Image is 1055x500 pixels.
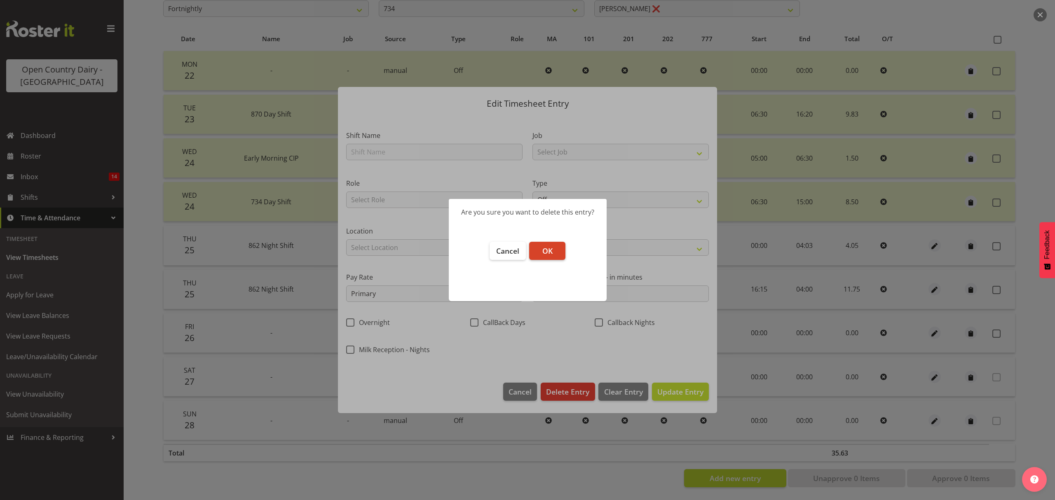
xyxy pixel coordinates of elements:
[529,242,565,260] button: OK
[496,246,519,256] span: Cancel
[1043,230,1051,259] span: Feedback
[1039,222,1055,278] button: Feedback - Show survey
[490,242,526,260] button: Cancel
[461,207,594,217] div: Are you sure you want to delete this entry?
[542,246,553,256] span: OK
[1030,475,1039,484] img: help-xxl-2.png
